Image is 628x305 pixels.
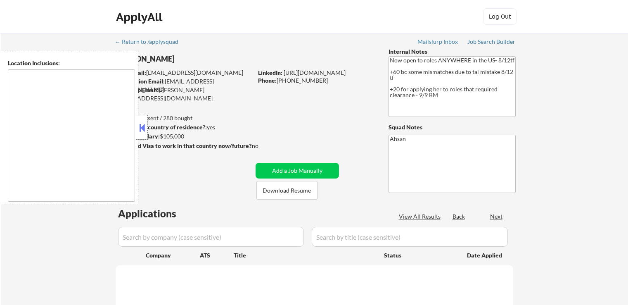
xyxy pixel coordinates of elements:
div: Company [146,251,200,260]
div: Next [490,212,503,221]
div: Applications [118,209,200,219]
strong: Can work in country of residence?: [115,124,207,131]
div: ApplyAll [116,10,165,24]
div: Squad Notes [389,123,516,131]
strong: Will need Visa to work in that country now/future?: [116,142,253,149]
div: [PERSON_NAME] [116,54,285,64]
button: Download Resume [256,181,318,200]
strong: Phone: [258,77,277,84]
button: Log Out [483,8,517,25]
a: Mailslurp Inbox [417,38,459,47]
div: 138 sent / 280 bought [115,114,253,122]
div: Back [453,212,466,221]
div: Job Search Builder [467,39,516,45]
a: ← Return to /applysquad [115,38,186,47]
input: Search by company (case sensitive) [118,227,304,247]
div: Date Applied [467,251,503,260]
button: Add a Job Manually [256,163,339,179]
div: Title [234,251,376,260]
div: ATS [200,251,234,260]
div: Status [384,248,455,262]
div: ← Return to /applysquad [115,39,186,45]
div: [EMAIL_ADDRESS][DOMAIN_NAME] [116,69,253,77]
strong: LinkedIn: [258,69,282,76]
div: $105,000 [115,132,253,141]
div: [PHONE_NUMBER] [258,76,375,85]
div: no [252,142,275,150]
div: [PERSON_NAME][EMAIL_ADDRESS][DOMAIN_NAME] [116,86,253,102]
div: Mailslurp Inbox [417,39,459,45]
div: Internal Notes [389,48,516,56]
input: Search by title (case sensitive) [312,227,508,247]
a: [URL][DOMAIN_NAME] [284,69,346,76]
div: Location Inclusions: [8,59,135,67]
div: [EMAIL_ADDRESS][DOMAIN_NAME] [116,77,253,93]
div: View All Results [399,212,443,221]
div: yes [115,123,250,131]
